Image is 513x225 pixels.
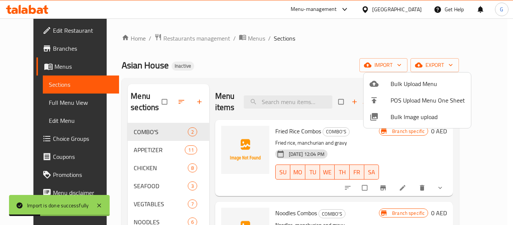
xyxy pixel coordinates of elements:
li: POS Upload Menu One Sheet [364,92,471,109]
span: Bulk Upload Menu [391,79,465,88]
span: POS Upload Menu One Sheet [391,96,465,105]
li: Upload bulk menu [364,76,471,92]
span: Bulk Image upload [391,112,465,121]
div: Import is done successfully [27,201,89,210]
